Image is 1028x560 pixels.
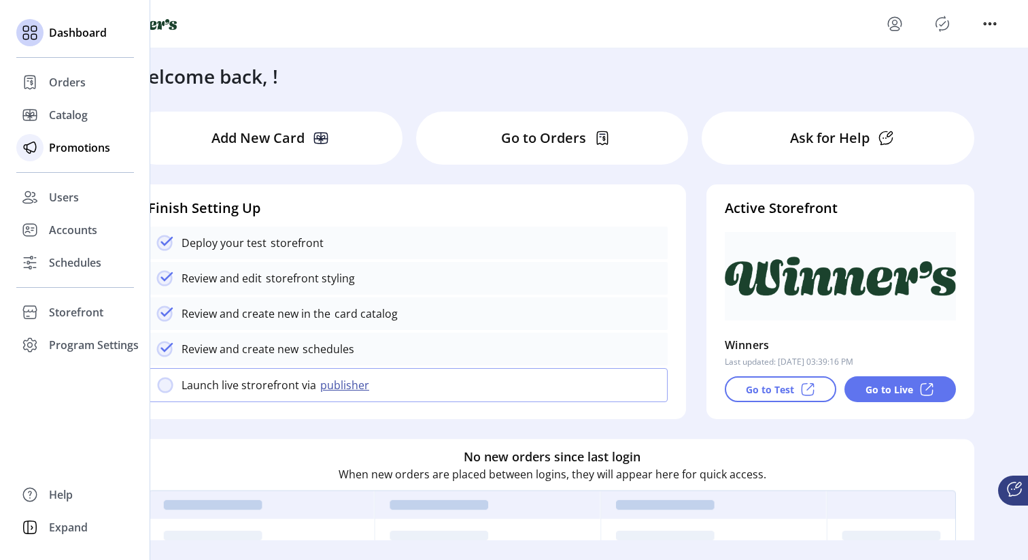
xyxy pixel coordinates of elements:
button: publisher [316,377,377,393]
span: Users [49,189,79,205]
span: Catalog [49,107,88,123]
p: card catalog [330,306,398,322]
button: menu [979,13,1001,35]
span: Orders [49,74,86,90]
p: Review and create new in the [182,306,330,322]
span: Schedules [49,254,101,271]
p: Deploy your test [182,235,267,251]
h4: Active Storefront [725,198,956,218]
span: Help [49,487,73,503]
p: Go to Live [866,382,913,397]
span: Storefront [49,304,103,320]
p: Winners [725,334,770,356]
p: Go to Test [746,382,794,397]
p: When new orders are placed between logins, they will appear here for quick access. [339,466,766,482]
span: Expand [49,519,88,536]
p: Last updated: [DATE] 03:39:16 PM [725,356,853,368]
h3: Welcome back, ! [131,62,278,90]
span: Accounts [49,222,97,238]
span: Dashboard [49,24,107,41]
span: Promotions [49,139,110,156]
p: Add New Card [211,128,305,148]
h4: Finish Setting Up [148,198,668,218]
p: storefront [267,235,324,251]
h6: No new orders since last login [464,448,640,466]
p: Go to Orders [501,128,586,148]
span: Program Settings [49,337,139,353]
p: storefront styling [262,270,355,286]
button: menu [884,13,906,35]
p: schedules [298,341,354,357]
p: Review and create new [182,341,298,357]
p: Review and edit [182,270,262,286]
p: Launch live strorefront via [182,377,316,393]
button: Publisher Panel [931,13,953,35]
p: Ask for Help [790,128,870,148]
